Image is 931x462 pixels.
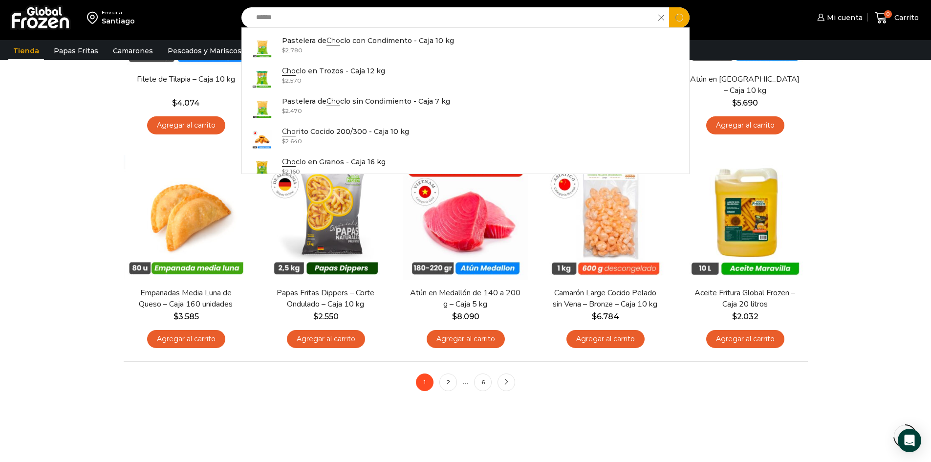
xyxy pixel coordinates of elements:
[242,93,690,124] a: Pastelera deChoclo sin Condimiento - Caja 7 kg $2.470
[566,330,645,348] a: Agregar al carrito: “Camarón Large Cocido Pelado sin Vena - Bronze - Caja 10 kg”
[732,312,758,321] bdi: 2.032
[282,107,302,114] bdi: 2.470
[102,16,135,26] div: Santiago
[282,46,285,54] span: $
[173,312,199,321] bdi: 3.585
[416,374,433,391] span: 1
[452,312,479,321] bdi: 8.090
[287,330,365,348] a: Agregar al carrito: “Papas Fritas Dippers - Corte Ondulado - Caja 10 kg”
[130,287,242,310] a: Empanadas Media Luna de Queso – Caja 160 unidades
[898,429,921,452] div: Open Intercom Messenger
[87,9,102,26] img: address-field-icon.svg
[463,377,468,386] span: …
[282,157,296,167] strong: Cho
[439,374,457,391] a: 2
[689,287,801,310] a: Aceite Fritura Global Frozen – Caja 20 litros
[242,124,690,154] a: Chorito Cocido 200/300 - Caja 10 kg $2.640
[732,98,758,108] bdi: 5.690
[326,36,340,45] strong: Cho
[242,33,690,63] a: Pastelera deChoclo con Condimento - Caja 10 kg $2.780
[732,312,737,321] span: $
[409,287,521,310] a: Atún en Medallón de 140 a 200 g – Caja 5 kg
[172,98,177,108] span: $
[172,98,200,108] bdi: 4.074
[282,35,454,46] p: Pastelera de clo con Condimento - Caja 10 kg
[147,116,225,134] a: Agregar al carrito: “Filete de Tilapia - Caja 10 kg”
[102,9,135,16] div: Enviar a
[8,42,44,60] a: Tienda
[282,126,409,137] p: rito Cocido 200/300 - Caja 10 kg
[313,312,339,321] bdi: 2.550
[592,312,619,321] bdi: 6.784
[427,330,505,348] a: Agregar al carrito: “Atún en Medallón de 140 a 200 g - Caja 5 kg”
[282,137,285,145] span: $
[282,77,285,84] span: $
[282,156,386,167] p: clo en Granos - Caja 16 kg
[326,97,340,106] strong: Cho
[669,7,690,28] button: Search button
[282,46,303,54] bdi: 2.780
[242,154,690,184] a: Choclo en Granos - Caja 16 kg $2.160
[824,13,863,22] span: Mi cuenta
[242,63,690,93] a: Choclo en Trozos - Caja 12 kg $2.570
[732,98,737,108] span: $
[108,42,158,60] a: Camarones
[130,74,242,85] a: Filete de Tilapia – Caja 10 kg
[173,312,178,321] span: $
[282,107,285,114] span: $
[706,116,784,134] a: Agregar al carrito: “Atún en Trozos - Caja 10 kg”
[282,66,296,76] strong: Cho
[282,168,300,175] bdi: 2.160
[282,66,385,76] p: clo en Trozos - Caja 12 kg
[163,42,246,60] a: Pescados y Mariscos
[282,96,450,107] p: Pastelera de clo sin Condimiento - Caja 7 kg
[452,312,457,321] span: $
[884,10,892,18] span: 0
[282,168,285,175] span: $
[706,330,784,348] a: Agregar al carrito: “Aceite Fritura Global Frozen – Caja 20 litros”
[282,137,302,145] bdi: 2.640
[689,74,801,96] a: Atún en [GEOGRAPHIC_DATA] – Caja 10 kg
[815,8,863,27] a: Mi cuenta
[147,330,225,348] a: Agregar al carrito: “Empanadas Media Luna de Queso - Caja 160 unidades”
[474,374,492,391] a: 6
[282,127,296,136] strong: Cho
[269,287,382,310] a: Papas Fritas Dippers – Corte Ondulado – Caja 10 kg
[313,312,318,321] span: $
[592,312,597,321] span: $
[872,6,921,29] a: 0 Carrito
[549,287,661,310] a: Camarón Large Cocido Pelado sin Vena – Bronze – Caja 10 kg
[282,77,302,84] bdi: 2.570
[49,42,103,60] a: Papas Fritas
[892,13,919,22] span: Carrito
